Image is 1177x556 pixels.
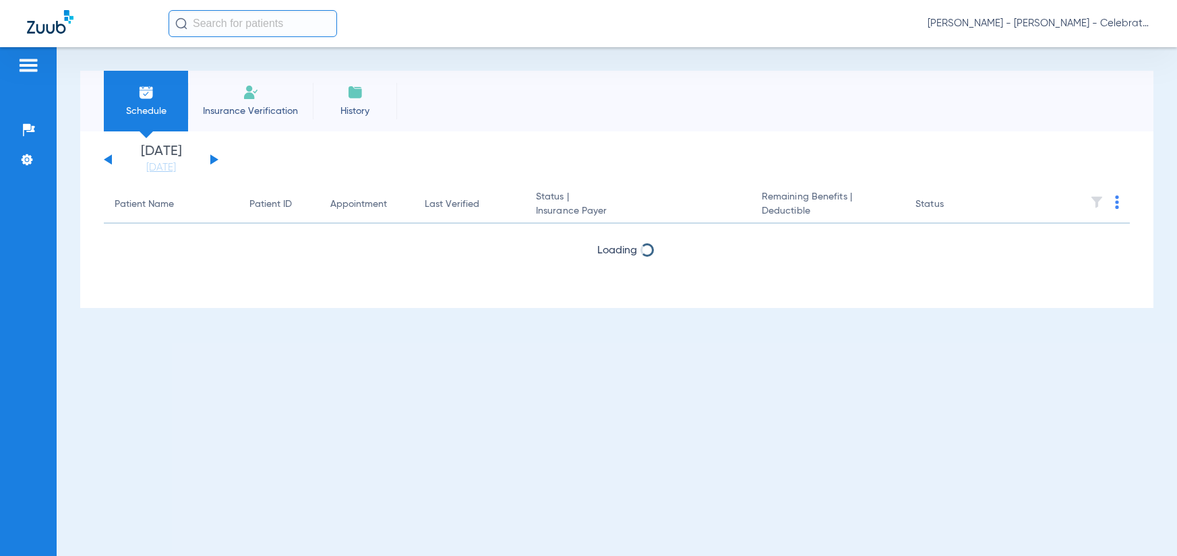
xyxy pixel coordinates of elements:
input: Search for patients [169,10,337,37]
span: [PERSON_NAME] - [PERSON_NAME] - Celebration Pediatric Dentistry [928,17,1150,30]
span: History [323,104,387,118]
div: Appointment [330,197,403,212]
div: Appointment [330,197,387,212]
span: Insurance Payer [536,204,740,218]
img: filter.svg [1090,195,1104,209]
span: Deductible [762,204,894,218]
img: hamburger-icon [18,57,39,73]
div: Patient Name [115,197,174,212]
a: [DATE] [121,161,202,175]
img: History [347,84,363,100]
img: group-dot-blue.svg [1115,195,1119,209]
div: Patient Name [115,197,228,212]
div: Patient ID [249,197,309,212]
div: Last Verified [425,197,479,212]
span: Schedule [114,104,178,118]
th: Status | [525,186,751,224]
img: Search Icon [175,18,187,30]
th: Status [905,186,996,224]
span: Insurance Verification [198,104,303,118]
img: Schedule [138,84,154,100]
div: Last Verified [425,197,514,212]
img: Zuub Logo [27,10,73,34]
span: Loading [597,245,637,256]
th: Remaining Benefits | [751,186,905,224]
div: Patient ID [249,197,292,212]
li: [DATE] [121,145,202,175]
img: Manual Insurance Verification [243,84,259,100]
